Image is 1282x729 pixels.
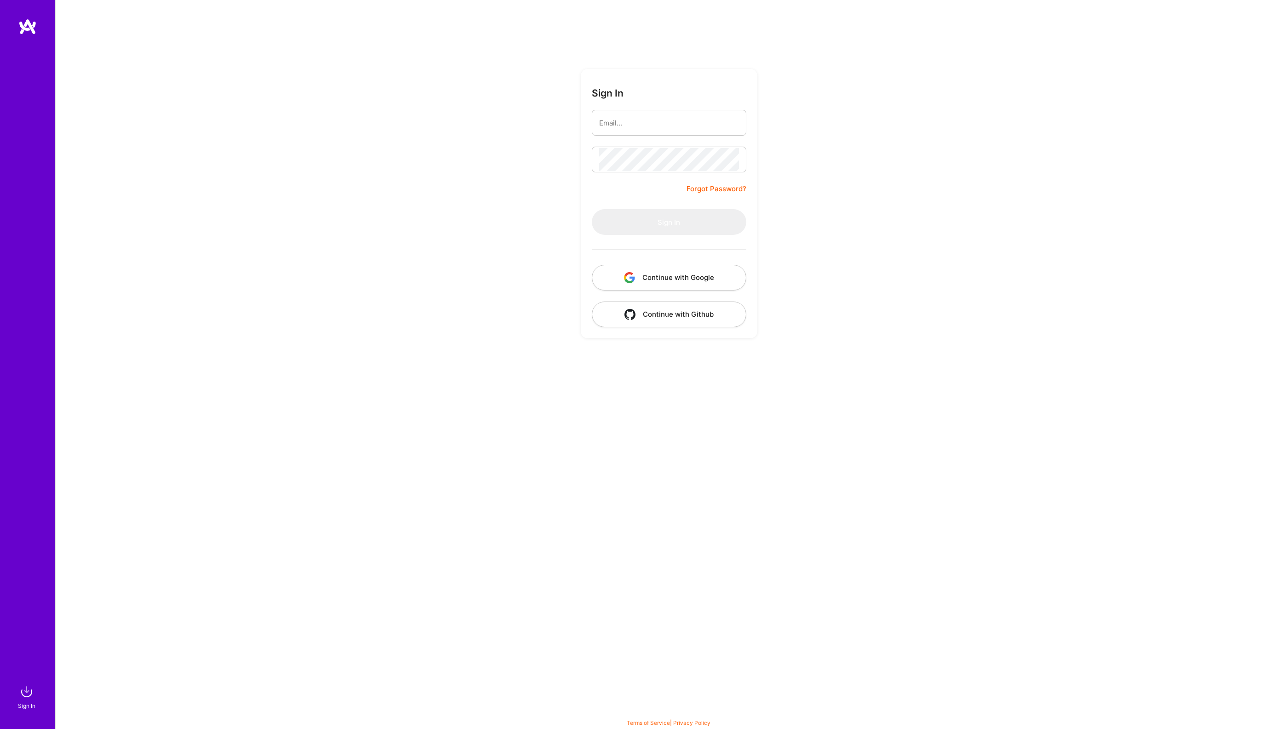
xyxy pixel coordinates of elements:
button: Continue with Google [592,265,746,290]
img: logo [18,18,37,35]
img: icon [624,309,635,320]
button: Continue with Github [592,302,746,327]
img: icon [624,272,635,283]
img: sign in [17,683,36,701]
div: © 2025 ATeams Inc., All rights reserved. [55,701,1282,724]
span: | [627,719,710,726]
input: Email... [599,111,739,135]
button: Sign In [592,209,746,235]
div: Sign In [18,701,35,711]
a: sign inSign In [19,683,36,711]
a: Forgot Password? [687,183,746,194]
a: Terms of Service [627,719,670,726]
a: Privacy Policy [673,719,710,726]
h3: Sign In [592,87,624,99]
